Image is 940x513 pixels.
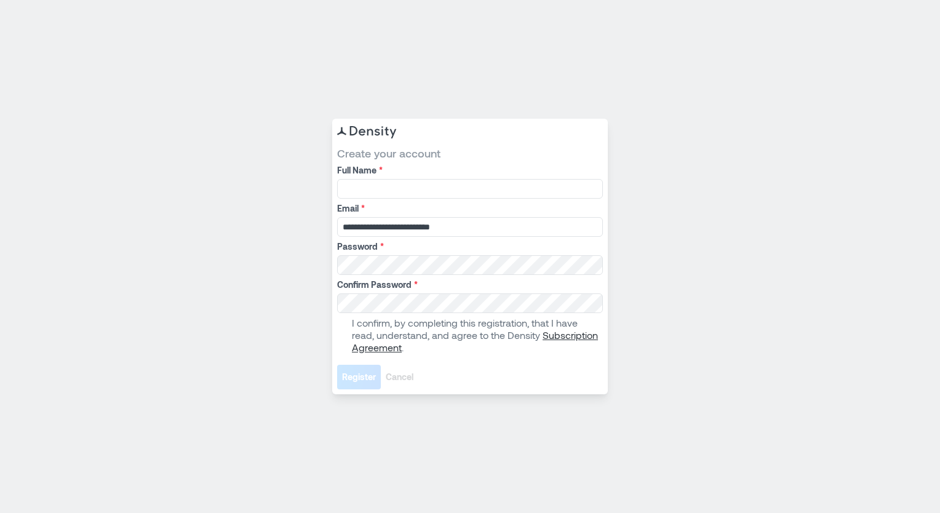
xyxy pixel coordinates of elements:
[352,329,598,353] a: Subscription Agreement
[386,371,413,383] span: Cancel
[337,202,600,215] label: Email
[337,241,600,253] label: Password
[342,371,376,383] span: Register
[381,365,418,389] button: Cancel
[337,365,381,389] button: Register
[337,279,600,291] label: Confirm Password
[352,317,600,354] p: I confirm, by completing this registration, that I have read, understand, and agree to the Density .
[337,146,603,161] span: Create your account
[337,164,600,177] label: Full Name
